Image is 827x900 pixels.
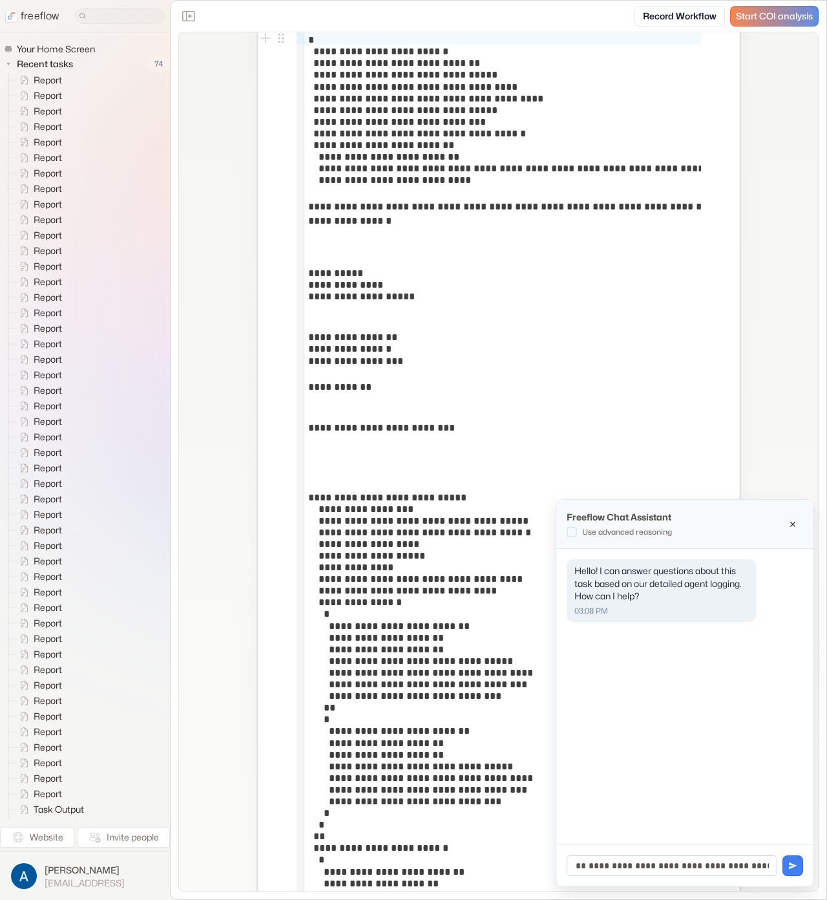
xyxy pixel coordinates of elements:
span: Report [31,400,66,412]
a: freeflow [5,8,59,24]
span: Report [31,508,66,521]
a: Report [9,228,67,243]
span: Report [31,679,66,692]
span: Report [31,710,66,723]
span: Report [31,275,66,288]
span: Hello! I can answer questions about this task based on our detailed agent logging. How can I help? [574,565,742,601]
a: Report [9,336,67,352]
a: Task Output [9,817,89,833]
span: Report [31,120,66,133]
span: [EMAIL_ADDRESS] [45,877,125,889]
span: Report [31,198,66,211]
a: Report [9,445,67,460]
span: Report [31,213,66,226]
a: Report [9,507,67,522]
a: Report [9,522,67,538]
button: Send message [782,855,803,876]
a: Report [9,103,67,119]
span: Start COI analysis [736,11,813,22]
span: Report [31,384,66,397]
a: Report [9,274,67,290]
p: freeflow [21,8,59,24]
p: Freeflow Chat Assistant [567,510,671,524]
a: Report [9,771,67,786]
a: Report [9,367,67,383]
a: Report [9,321,67,336]
span: Report [31,787,66,800]
button: Invite people [77,827,170,848]
a: Report [9,429,67,445]
a: Report [9,724,67,740]
button: [PERSON_NAME][EMAIL_ADDRESS] [8,860,162,892]
a: Report [9,631,67,647]
span: Report [31,601,66,614]
span: Report [31,477,66,490]
span: Report [31,337,66,350]
span: Report [31,648,66,661]
a: Report [9,476,67,491]
span: Report [31,136,66,149]
a: Report [9,553,67,569]
span: Report [31,306,66,319]
span: Report [31,182,66,195]
span: Report [31,539,66,552]
a: Report [9,352,67,367]
a: Report [9,662,67,678]
img: profile [11,863,37,889]
span: [PERSON_NAME] [45,864,125,877]
a: Report [9,755,67,771]
a: Report [9,290,67,305]
span: Report [31,260,66,273]
a: Report [9,166,67,181]
span: Report [31,229,66,242]
a: Task Output [9,802,89,817]
a: Report [9,740,67,755]
a: Report [9,243,67,259]
p: Use advanced reasoning [582,526,672,538]
span: Report [31,462,66,475]
span: Report [31,570,66,583]
a: Report [9,259,67,274]
a: Report [9,119,67,134]
span: 74 [148,56,170,72]
span: Report [31,369,66,381]
a: Report [9,212,67,228]
a: Report [9,383,67,398]
span: Report [31,586,66,599]
a: Report [9,647,67,662]
a: Record Workflow [634,6,725,27]
span: Report [31,431,66,444]
span: Report [31,632,66,645]
span: Report [31,772,66,785]
a: Report [9,786,67,802]
span: Report [31,617,66,630]
span: Report [31,524,66,537]
span: Recent tasks [14,58,77,70]
a: Report [9,709,67,724]
span: Report [31,244,66,257]
button: Open block menu [273,30,289,46]
span: Report [31,105,66,118]
span: Your Home Screen [14,43,99,56]
span: Report [31,322,66,335]
a: Report [9,197,67,212]
a: Report [9,134,67,150]
span: Report [31,756,66,769]
span: Report [31,89,66,102]
a: Report [9,414,67,429]
a: Report [9,72,67,88]
span: Report [31,555,66,568]
a: Start COI analysis [730,6,819,27]
span: Report [31,663,66,676]
a: Your Home Screen [4,43,100,56]
button: Add block [258,30,273,46]
a: Report [9,678,67,693]
span: Report [31,741,66,754]
a: Report [9,491,67,507]
a: Report [9,305,67,321]
a: Report [9,600,67,616]
button: Close chat [782,514,803,535]
a: Report [9,181,67,197]
a: Report [9,88,67,103]
span: Report [31,74,66,87]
